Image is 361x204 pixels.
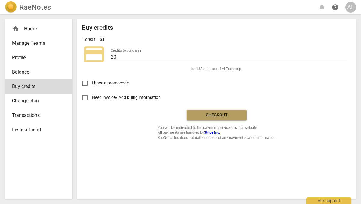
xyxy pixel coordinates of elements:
span: Checkout [191,112,242,118]
span: Transactions [12,112,60,119]
span: help [332,4,339,11]
a: Profile [5,50,72,65]
span: Balance [12,69,60,76]
label: Credits to purchase [111,49,141,52]
span: credit_card [82,42,106,66]
span: I have a promocode [92,80,129,86]
div: Home [12,25,60,32]
a: Buy credits [5,79,72,94]
a: Balance [5,65,72,79]
span: Need invoice? Add billing information [92,94,162,101]
span: Change plan [12,97,60,105]
span: Profile [12,54,60,61]
img: Logo [5,1,17,13]
span: Manage Teams [12,40,60,47]
span: It's 133 minutes of AI Transcript [191,66,242,72]
a: Help [330,2,341,13]
button: AL [345,2,356,13]
a: Transactions [5,108,72,123]
span: Invite a friend [12,126,60,133]
span: Buy credits [12,83,60,90]
span: You will be redirected to the payment service provider website. All payments are handled by RaeNo... [158,125,276,140]
a: LogoRaeNotes [5,1,51,13]
a: Manage Teams [5,36,72,50]
button: Checkout [187,110,247,120]
a: Change plan [5,94,72,108]
div: Home [5,22,72,36]
span: home [12,25,19,32]
div: Ask support [306,197,351,204]
h2: Buy credits [82,24,113,32]
h2: RaeNotes [19,3,51,11]
a: Stripe Inc. [204,130,220,135]
p: 1 credit = $1 [82,36,105,43]
a: Invite a friend [5,123,72,137]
